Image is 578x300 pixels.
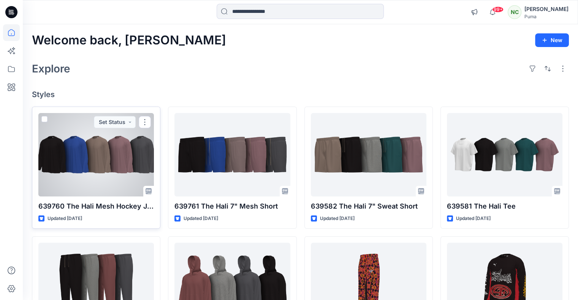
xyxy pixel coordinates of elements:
[184,215,218,223] p: Updated [DATE]
[447,113,562,196] a: 639581 The Hali Tee
[38,113,154,196] a: 639760 The Hali Mesh Hockey Jersey
[456,215,491,223] p: Updated [DATE]
[174,201,290,212] p: 639761 The Hali 7" Mesh Short
[174,113,290,196] a: 639761 The Hali 7" Mesh Short
[48,215,82,223] p: Updated [DATE]
[524,14,568,19] div: Puma
[32,90,569,99] h4: Styles
[311,113,426,196] a: 639582 The Hali 7" Sweat Short
[524,5,568,14] div: [PERSON_NAME]
[535,33,569,47] button: New
[32,63,70,75] h2: Explore
[447,201,562,212] p: 639581 The Hali Tee
[32,33,226,47] h2: Welcome back, [PERSON_NAME]
[508,5,521,19] div: NC
[320,215,355,223] p: Updated [DATE]
[311,201,426,212] p: 639582 The Hali 7" Sweat Short
[492,6,504,13] span: 99+
[38,201,154,212] p: 639760 The Hali Mesh Hockey Jersey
